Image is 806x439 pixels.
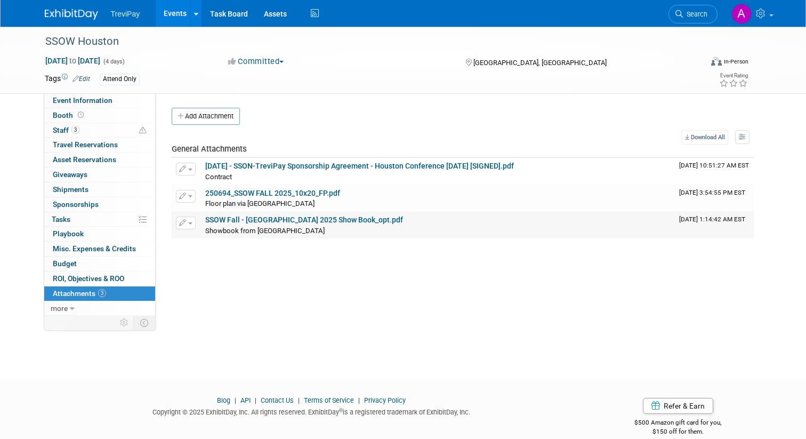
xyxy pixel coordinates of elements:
[53,140,118,149] span: Travel Reservations
[172,144,247,154] span: General Attachments
[53,289,106,298] span: Attachments
[723,58,748,66] div: In-Person
[711,57,722,66] img: Format-Inperson.png
[53,274,124,283] span: ROI, Objectives & ROO
[53,229,84,238] span: Playbook
[53,185,88,194] span: Shipments
[240,396,251,404] a: API
[668,5,718,23] a: Search
[295,396,302,404] span: |
[53,200,99,209] span: Sponsorships
[675,185,754,212] td: Upload Timestamp
[45,73,90,85] td: Tags
[45,56,101,66] span: [DATE] [DATE]
[205,162,514,170] a: [DATE] - SSON-TreviPay Sponsorship Agreement - Houston Conference [DATE] [SIGNED].pdf
[473,59,607,67] span: [GEOGRAPHIC_DATA], [GEOGRAPHIC_DATA]
[53,111,86,119] span: Booth
[205,173,232,181] span: Contract
[44,227,155,241] a: Playbook
[44,272,155,286] a: ROI, Objectives & ROO
[53,96,112,105] span: Event Information
[304,396,354,404] a: Terms of Service
[675,212,754,238] td: Upload Timestamp
[53,126,79,134] span: Staff
[675,158,754,185] td: Upload Timestamp
[232,396,239,404] span: |
[682,130,728,145] a: Download All
[139,126,147,135] span: Potential Scheduling Conflict -- at least one attendee is tagged in another overlapping event.
[683,10,707,18] span: Search
[339,408,343,413] sup: ®
[44,138,155,152] a: Travel Reservations
[133,316,155,330] td: Toggle Event Tabs
[44,182,155,197] a: Shipments
[100,74,140,85] div: Attend Only
[53,244,136,253] span: Misc. Expenses & Credits
[72,75,90,83] a: Edit
[98,289,106,297] span: 3
[44,167,155,182] a: Giveaways
[44,212,155,227] a: Tasks
[52,215,70,224] span: Tasks
[364,396,406,404] a: Privacy Policy
[594,411,762,436] div: $500 Amazon gift card for you,
[44,257,155,271] a: Budget
[45,405,578,417] div: Copyright © 2025 ExhibitDay, Inc. All rights reserved. ExhibitDay is a registered trademark of Ex...
[205,199,315,207] span: Floor plan via [GEOGRAPHIC_DATA]
[172,108,240,125] button: Add Attachment
[261,396,294,404] a: Contact Us
[205,215,403,224] a: SSOW Fall - [GEOGRAPHIC_DATA] 2025 Show Book_opt.pdf
[643,398,713,414] a: Refer & Earn
[205,189,340,197] a: 250694_SSOW FALL 2025_10x20_FP.pdf
[71,126,79,134] span: 3
[53,155,116,164] span: Asset Reservations
[205,227,325,235] span: Showbook from [GEOGRAPHIC_DATA]
[51,304,68,313] span: more
[44,286,155,301] a: Attachments3
[45,9,98,20] img: ExhibitDay
[356,396,362,404] span: |
[224,56,288,67] button: Committed
[44,108,155,123] a: Booth
[44,242,155,256] a: Misc. Expenses & Credits
[44,197,155,212] a: Sponsorships
[102,58,125,65] span: (4 days)
[217,396,230,404] a: Blog
[731,4,752,24] img: Andy Duong
[76,111,86,119] span: Booth not reserved yet
[679,162,749,169] span: Upload Timestamp
[115,316,134,330] td: Personalize Event Tab Strip
[594,427,762,436] div: $150 off for them.
[53,170,87,179] span: Giveaways
[679,189,745,196] span: Upload Timestamp
[44,93,155,108] a: Event Information
[44,301,155,316] a: more
[252,396,259,404] span: |
[42,32,689,51] div: SSOW Houston
[68,57,78,65] span: to
[44,123,155,138] a: Staff3
[44,153,155,167] a: Asset Reservations
[644,55,748,71] div: Event Format
[111,10,140,18] span: TreviPay
[679,215,745,223] span: Upload Timestamp
[53,259,77,268] span: Budget
[719,73,748,78] div: Event Rating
